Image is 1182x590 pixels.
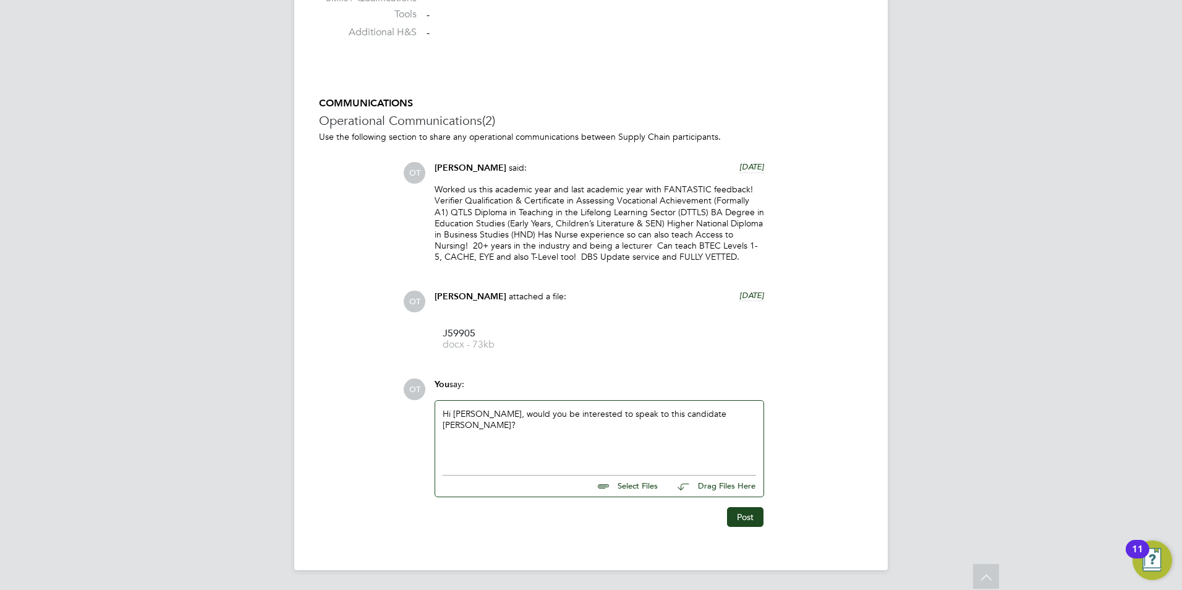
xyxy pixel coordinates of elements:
button: Open Resource Center, 11 new notifications [1133,541,1172,580]
button: Post [727,507,763,527]
span: You [435,379,449,390]
span: OT [404,378,425,400]
span: (2) [482,113,495,129]
span: [DATE] [739,161,764,172]
span: [PERSON_NAME] [435,163,506,173]
a: J59905 docx - 73kb [443,329,542,349]
h3: Operational Communications [319,113,863,129]
h5: COMMUNICATIONS [319,97,863,110]
div: Hi [PERSON_NAME], would you be interested to speak to this candidate [PERSON_NAME]? [443,408,756,461]
span: J59905 [443,329,542,338]
p: Worked us this academic year and last academic year with FANTASTIC feedback! Verifier Qualificati... [435,184,764,262]
span: said: [509,162,527,173]
label: Additional H&S [319,26,417,39]
span: docx - 73kb [443,340,542,349]
div: say: [435,378,764,400]
span: - [427,27,430,40]
span: OT [404,162,425,184]
div: 11 [1132,549,1143,565]
span: attached a file: [509,291,566,302]
span: - [427,9,430,21]
p: Use the following section to share any operational communications between Supply Chain participants. [319,131,863,142]
span: OT [404,291,425,312]
span: [PERSON_NAME] [435,291,506,302]
span: [DATE] [739,290,764,301]
label: Tools [319,8,417,21]
button: Drag Files Here [668,474,756,500]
